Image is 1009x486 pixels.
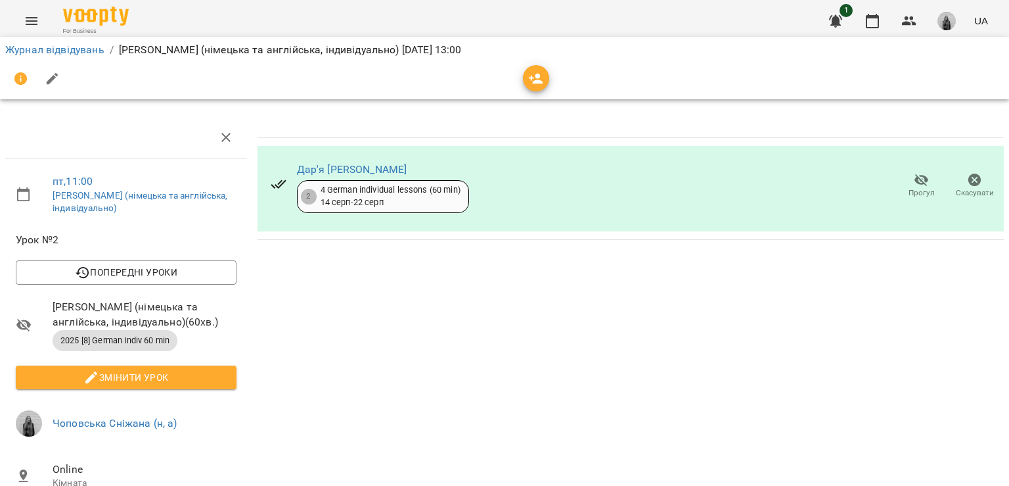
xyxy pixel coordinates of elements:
[948,168,1001,205] button: Скасувати
[840,4,853,17] span: 1
[63,27,129,36] span: For Business
[969,9,993,33] button: UA
[297,163,407,176] a: Дар'я [PERSON_NAME]
[53,299,236,330] span: [PERSON_NAME] (німецька та англійська, індивідуально) ( 60 хв. )
[63,7,129,26] img: Voopty Logo
[53,462,236,477] span: Online
[53,175,93,187] a: пт , 11:00
[937,12,956,30] img: 465148d13846e22f7566a09ee851606a.jpeg
[53,335,177,347] span: 2025 [8] German Indiv 60 min
[16,366,236,389] button: Змінити урок
[5,42,1004,58] nav: breadcrumb
[908,187,935,199] span: Прогул
[110,42,114,58] li: /
[16,260,236,284] button: Попередні уроки
[974,14,988,28] span: UA
[16,410,42,437] img: 465148d13846e22f7566a09ee851606a.jpeg
[321,184,460,208] div: 4 German individual lessons (60 min) 14 серп - 22 серп
[53,190,228,214] a: [PERSON_NAME] (німецька та англійська, індивідуально)
[895,168,948,205] button: Прогул
[16,232,236,248] span: Урок №2
[53,417,177,429] a: Чоповська Сніжана (н, а)
[119,42,462,58] p: [PERSON_NAME] (німецька та англійська, індивідуально) [DATE] 13:00
[26,264,226,280] span: Попередні уроки
[16,5,47,37] button: Menu
[5,43,104,56] a: Журнал відвідувань
[956,187,994,199] span: Скасувати
[301,189,317,205] div: 2
[26,370,226,385] span: Змінити урок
